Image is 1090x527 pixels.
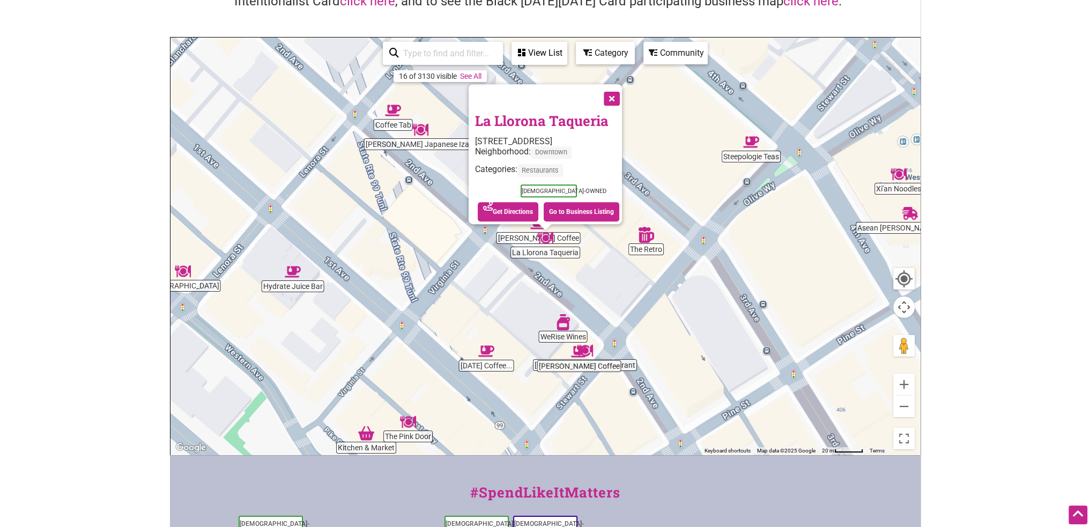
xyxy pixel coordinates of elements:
[544,202,619,221] a: Go to Business Listing
[511,42,567,65] div: See a list of the visible businesses
[638,227,654,243] div: The Retro
[517,165,563,177] span: Restaurants
[383,42,503,65] div: Type to search and filter
[891,166,907,182] div: Xi'an Noodles
[520,184,576,197] span: [DEMOGRAPHIC_DATA]-Owned
[643,42,708,64] div: Filter by Community
[531,146,572,159] span: Downtown
[822,448,834,454] span: 20 m
[555,314,571,330] div: WeRise Wines
[571,344,587,360] div: Moore Coffee
[893,396,915,417] button: Zoom out
[475,165,622,182] div: Categories:
[893,374,915,395] button: Zoom in
[399,72,457,80] div: 16 of 3130 visible
[475,146,622,164] div: Neighborhood:
[175,263,191,279] div: Aburiya Bento House
[358,425,374,441] div: Kitchen & Market
[460,72,481,80] a: See All
[400,414,416,430] div: The Pink Door
[576,42,635,64] div: Filter by category
[743,134,759,150] div: Steepologie Teas
[819,447,866,455] button: Map Scale: 20 m per 50 pixels
[757,448,815,454] span: Map data ©2025 Google
[577,343,593,359] div: Ludi's Restaurant
[385,102,401,118] div: Coffee Tab
[1069,506,1087,524] div: Scroll Back to Top
[902,205,918,221] div: Asean StrEAT Food Hall
[644,43,707,63] div: Community
[412,122,428,138] div: Wann Japanese Izakaya
[285,264,301,280] div: Hydrate Juice Bar
[597,84,624,111] button: Close
[893,335,915,357] button: Drag Pegman onto the map to open Street View
[475,136,622,146] div: [STREET_ADDRESS]
[173,441,209,455] a: Open this area in Google Maps (opens a new window)
[577,43,634,63] div: Category
[170,482,921,514] div: #SpendLikeItMatters
[475,112,609,130] a: La Llorona Taqueria
[705,447,751,455] button: Keyboard shortcuts
[870,448,885,454] a: Terms (opens in new tab)
[478,202,538,221] a: Get Directions
[513,43,566,63] div: View List
[893,296,915,318] button: Map camera controls
[893,268,915,290] button: Your Location
[478,343,494,359] div: Armistice Coffee Roaster
[399,43,496,64] input: Type to find and filter...
[173,441,209,455] img: Google
[537,230,553,246] div: La Llorona Taqueria
[892,427,916,450] button: Toggle fullscreen view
